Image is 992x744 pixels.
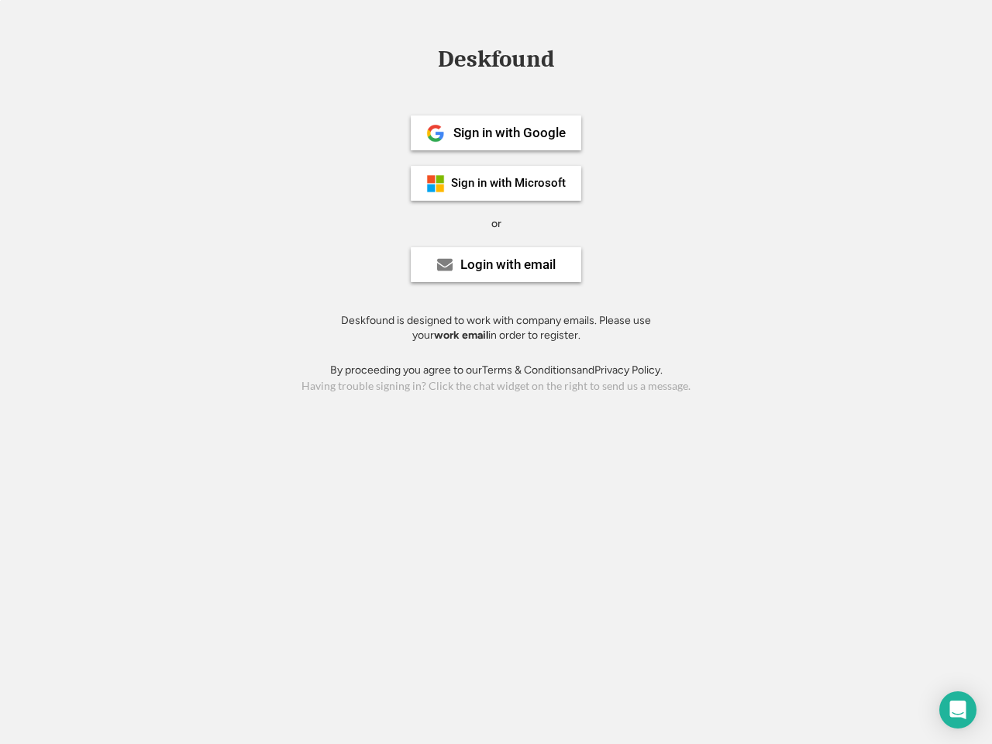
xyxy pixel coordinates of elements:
a: Privacy Policy. [594,363,663,377]
div: Open Intercom Messenger [939,691,976,728]
a: Terms & Conditions [482,363,577,377]
div: By proceeding you agree to our and [330,363,663,378]
div: Sign in with Microsoft [451,177,566,189]
div: Sign in with Google [453,126,566,139]
img: ms-symbollockup_mssymbol_19.png [426,174,445,193]
div: Deskfound [430,47,562,71]
div: Deskfound is designed to work with company emails. Please use your in order to register. [322,313,670,343]
strong: work email [434,329,488,342]
div: or [491,216,501,232]
img: 1024px-Google__G__Logo.svg.png [426,124,445,143]
div: Login with email [460,258,556,271]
